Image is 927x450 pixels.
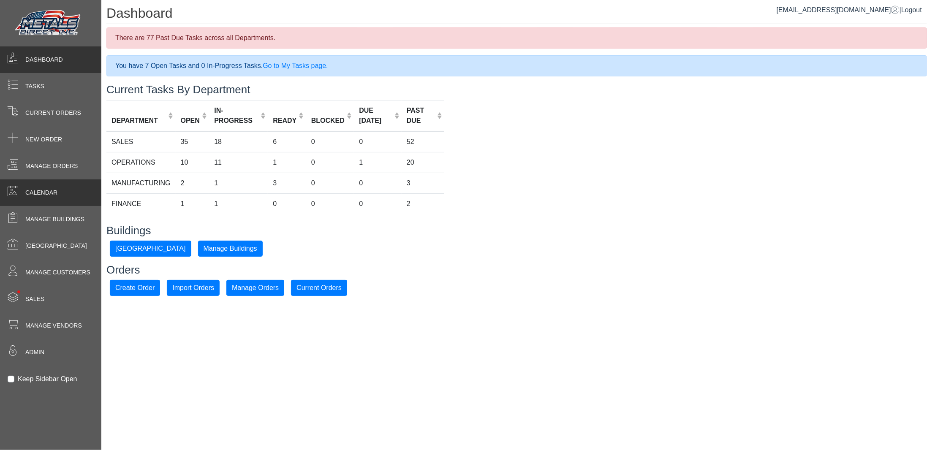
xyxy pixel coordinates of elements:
[181,116,200,126] div: OPEN
[268,131,306,152] td: 6
[25,55,63,64] span: Dashboard
[13,8,84,39] img: Metals Direct Inc Logo
[209,152,268,173] td: 11
[273,116,296,126] div: READY
[306,193,354,214] td: 0
[291,280,347,296] button: Current Orders
[106,55,927,76] div: You have 7 Open Tasks and 0 In-Progress Tasks.
[268,152,306,173] td: 1
[198,241,263,257] button: Manage Buildings
[268,173,306,193] td: 3
[268,193,306,214] td: 0
[209,193,268,214] td: 1
[214,106,258,126] div: IN-PROGRESS
[311,116,345,126] div: BLOCKED
[25,215,84,224] span: Manage Buildings
[110,280,160,296] button: Create Order
[402,173,444,193] td: 3
[354,131,402,152] td: 0
[354,193,402,214] td: 0
[777,6,900,14] a: [EMAIL_ADDRESS][DOMAIN_NAME]
[106,193,176,214] td: FINANCE
[402,152,444,173] td: 20
[198,244,263,252] a: Manage Buildings
[110,244,191,252] a: [GEOGRAPHIC_DATA]
[106,224,927,237] h3: Buildings
[106,263,927,277] h3: Orders
[25,241,87,250] span: [GEOGRAPHIC_DATA]
[176,131,209,152] td: 35
[106,27,927,49] div: There are 77 Past Due Tasks across all Departments.
[18,374,77,384] label: Keep Sidebar Open
[25,295,44,304] span: Sales
[209,131,268,152] td: 18
[8,278,30,306] span: •
[25,348,44,357] span: Admin
[209,173,268,193] td: 1
[306,152,354,173] td: 0
[25,108,81,117] span: Current Orders
[402,131,444,152] td: 52
[291,284,347,291] a: Current Orders
[25,82,44,91] span: Tasks
[25,188,57,197] span: Calendar
[354,173,402,193] td: 0
[111,116,166,126] div: DEPARTMENT
[106,131,176,152] td: SALES
[263,62,328,69] a: Go to My Tasks page.
[901,6,922,14] span: Logout
[176,193,209,214] td: 1
[25,135,62,144] span: New Order
[306,131,354,152] td: 0
[226,284,284,291] a: Manage Orders
[306,173,354,193] td: 0
[407,106,435,126] div: PAST DUE
[176,152,209,173] td: 10
[106,152,176,173] td: OPERATIONS
[25,321,82,330] span: Manage Vendors
[110,284,160,291] a: Create Order
[226,280,284,296] button: Manage Orders
[106,173,176,193] td: MANUFACTURING
[167,280,220,296] button: Import Orders
[176,173,209,193] td: 2
[359,106,392,126] div: DUE [DATE]
[402,193,444,214] td: 2
[354,152,402,173] td: 1
[777,5,922,15] div: |
[106,83,927,96] h3: Current Tasks By Department
[167,284,220,291] a: Import Orders
[25,268,90,277] span: Manage Customers
[110,241,191,257] button: [GEOGRAPHIC_DATA]
[25,162,78,171] span: Manage Orders
[106,5,927,24] h1: Dashboard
